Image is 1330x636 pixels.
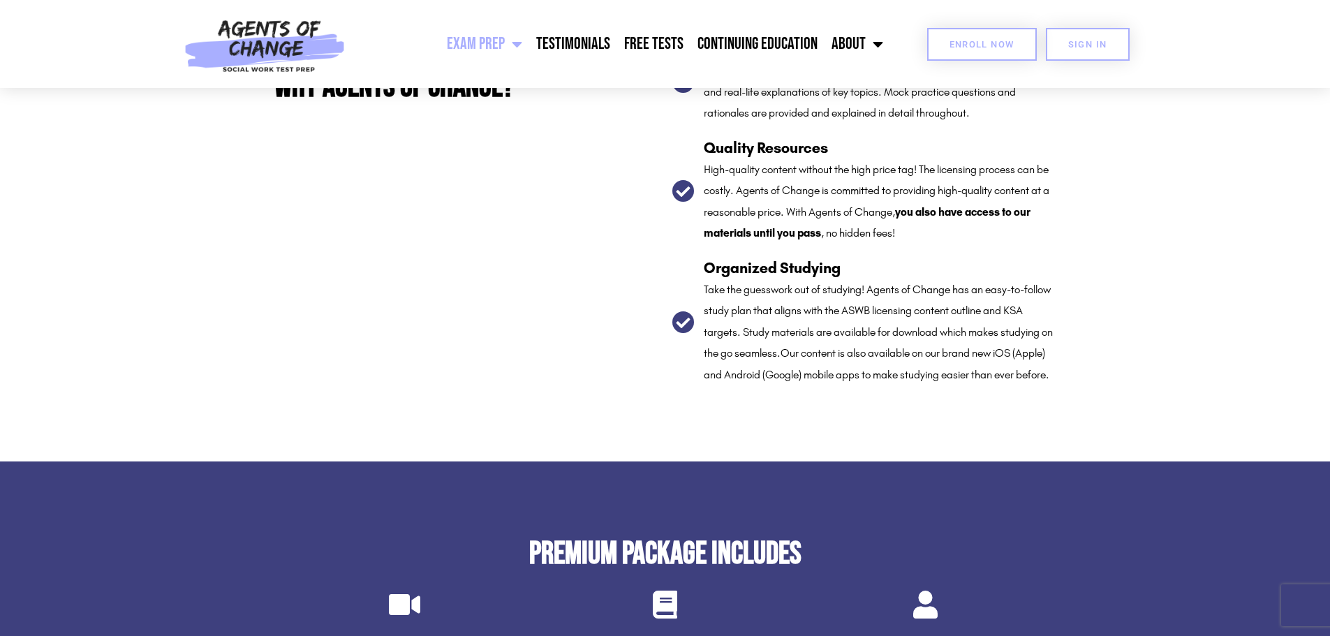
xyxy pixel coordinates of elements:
[529,27,617,61] a: Testimonials
[704,259,841,277] b: Organized Studying
[704,64,1039,119] span: Avoid surprises and go in prepared! Agents of Change focuses on concise and real-life explanation...
[690,27,825,61] a: Continuing Education
[704,283,1053,360] span: Take the guesswork out of studying! Agents of Change has an easy-to-follow study plan that aligns...
[353,27,890,61] nav: Menu
[1046,28,1130,61] a: SIGN IN
[274,71,658,103] h2: Why Agents of Change?
[440,27,529,61] a: Exam Prep
[950,40,1014,49] span: Enroll Now
[825,27,890,61] a: About
[704,346,1049,381] span: Our content is also available on our brand new iOS (Apple) and Android (Google) mobile apps to ma...
[617,27,690,61] a: Free Tests
[704,139,828,157] b: Quality Resources
[927,28,1037,61] a: Enroll Now
[1068,40,1107,49] span: SIGN IN
[274,538,1056,570] h2: Premium Package Includes
[704,163,1049,240] span: High-quality content without the high price tag! The licensing process can be costly. Agents of C...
